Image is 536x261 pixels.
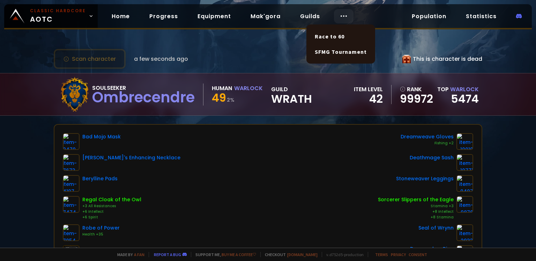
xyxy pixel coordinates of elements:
[311,44,371,59] a: SFMG Tournament
[354,94,383,104] div: 42
[134,252,144,257] a: a fan
[456,175,473,192] img: item-9407
[450,85,479,93] span: Warlock
[82,154,180,161] div: [PERSON_NAME]'s Enhancing Necklace
[54,49,126,69] button: Scan character
[234,84,263,93] div: Warlock
[456,154,473,171] img: item-10771
[410,245,454,253] div: Dragonclaw Ring
[154,252,181,257] a: Report a bug
[456,133,473,150] img: item-10019
[456,196,473,213] img: item-9876
[92,84,195,92] div: Soulseeker
[63,224,80,241] img: item-7054
[212,84,232,93] div: Human
[82,209,141,215] div: +6 Intellect
[401,133,454,140] div: Dreamweave Gloves
[30,8,86,24] span: AOTC
[82,232,120,237] div: Health +35
[378,209,454,215] div: +8 Intellect
[402,55,482,63] div: This is character is dead
[400,85,433,94] div: rank
[144,9,184,23] a: Progress
[260,252,318,257] span: Checkout
[63,133,80,150] img: item-9470
[82,175,118,182] div: Berylline Pads
[82,196,141,203] div: Regal Cloak of the Owl
[92,92,195,103] div: Ombrecendre
[227,96,234,103] small: 2 %
[451,91,479,107] a: 5474
[212,90,226,106] span: 49
[82,215,141,220] div: +6 Spirit
[311,29,371,44] a: Race to 60
[418,224,454,232] div: Seal of Wrynn
[63,175,80,192] img: item-4197
[106,9,135,23] a: Home
[396,175,454,182] div: Stoneweaver Leggings
[375,252,388,257] a: Terms
[391,252,406,257] a: Privacy
[322,252,364,257] span: v. d752d5 - production
[4,4,98,28] a: Classic HardcoreAOTC
[113,252,144,257] span: Made by
[437,85,479,94] div: Top
[456,224,473,241] img: item-2933
[460,9,502,23] a: Statistics
[82,203,141,209] div: +3 All Resistances
[295,9,326,23] a: Guilds
[378,196,454,203] div: Sorcerer Slippers of the Eagle
[191,252,256,257] span: Support me,
[409,252,427,257] a: Consent
[245,9,286,23] a: Mak'gora
[410,154,454,161] div: Deathmage Sash
[271,94,312,104] span: Wrath
[378,203,454,209] div: Stamina +3
[82,224,120,232] div: Robe of Power
[287,252,318,257] a: [DOMAIN_NAME]
[401,140,454,146] div: Fishing +2
[82,133,121,140] div: Bad Mojo Mask
[378,215,454,220] div: +8 Stamina
[354,85,383,94] div: item level
[134,55,188,63] span: a few seconds ago
[63,196,80,213] img: item-7474
[30,8,86,14] small: Classic Hardcore
[400,94,433,104] a: 99972
[192,9,237,23] a: Equipment
[63,154,80,171] img: item-7673
[406,9,452,23] a: Population
[271,85,312,104] div: guild
[222,252,256,257] a: Buy me a coffee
